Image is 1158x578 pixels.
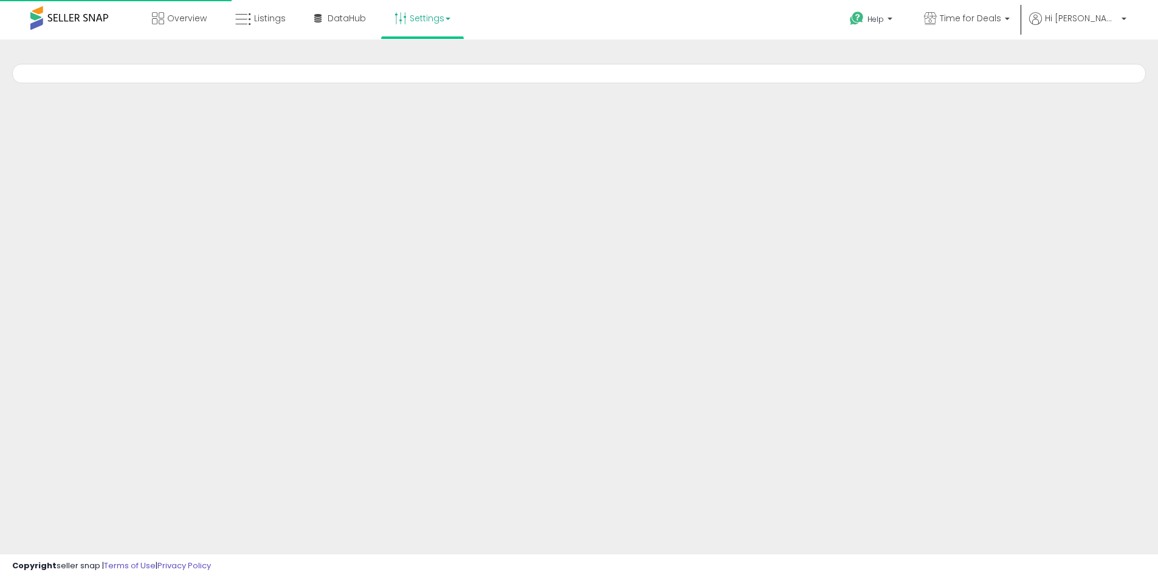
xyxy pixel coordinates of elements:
a: Terms of Use [104,560,156,571]
i: Get Help [849,11,864,26]
span: Listings [254,12,286,24]
span: DataHub [328,12,366,24]
span: Hi [PERSON_NAME] [1045,12,1118,24]
a: Privacy Policy [157,560,211,571]
strong: Copyright [12,560,57,571]
span: Overview [167,12,207,24]
a: Help [840,2,905,40]
a: Hi [PERSON_NAME] [1029,12,1126,40]
span: Time for Deals [940,12,1001,24]
div: seller snap | | [12,560,211,572]
span: Help [867,14,884,24]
